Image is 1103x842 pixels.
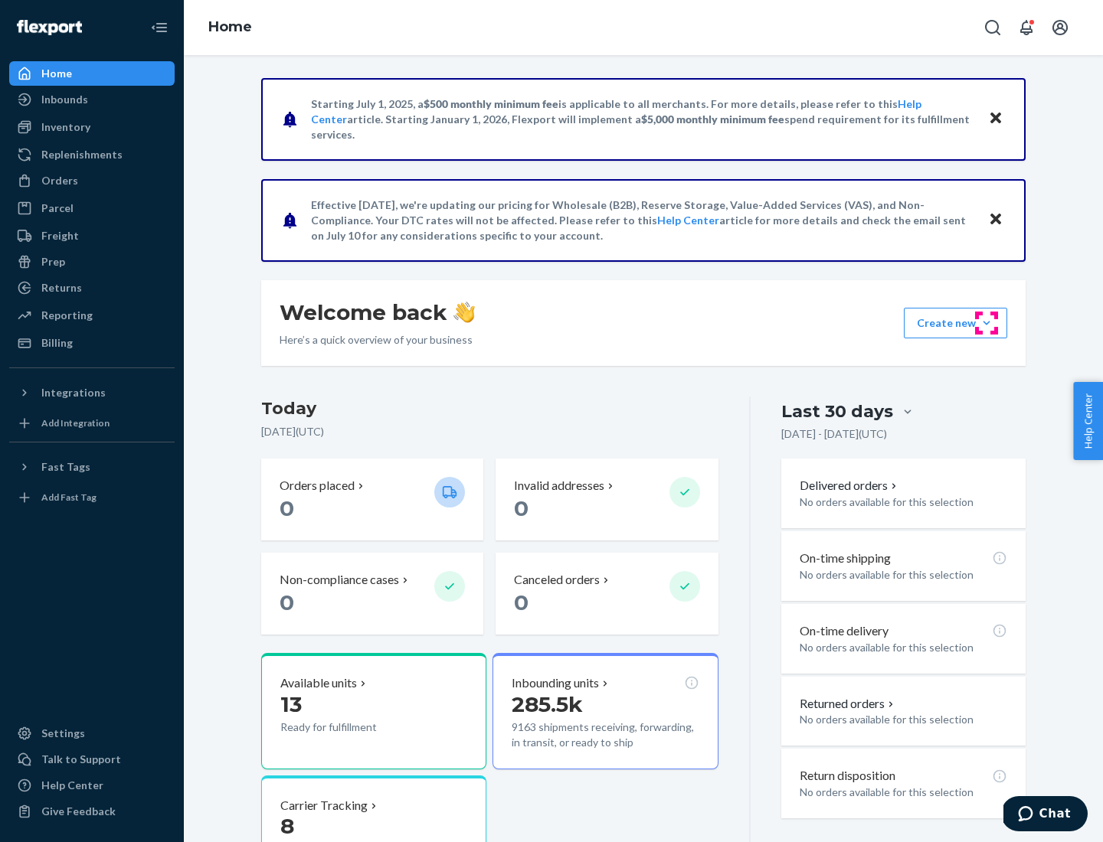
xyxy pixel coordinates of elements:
p: On-time delivery [800,622,889,640]
button: Fast Tags [9,455,175,479]
p: Orders placed [280,477,355,494]
button: Give Feedback [9,799,175,824]
a: Inventory [9,115,175,139]
div: Help Center [41,778,103,793]
span: 0 [280,495,294,521]
p: Available units [280,674,357,692]
span: $500 monthly minimum fee [424,97,558,110]
button: Talk to Support [9,747,175,772]
div: Talk to Support [41,752,121,767]
div: Orders [41,173,78,188]
button: Integrations [9,380,175,405]
button: Help Center [1073,382,1103,460]
p: Non-compliance cases [280,571,399,589]
div: Last 30 days [781,400,893,423]
div: Freight [41,228,79,243]
img: Flexport logo [17,20,82,35]
p: Invalid addresses [514,477,604,494]
a: Home [9,61,175,86]
button: Close [986,209,1006,231]
p: Return disposition [800,767,895,785]
p: Starting July 1, 2025, a is applicable to all merchants. For more details, please refer to this a... [311,96,974,142]
span: 0 [514,495,529,521]
button: Delivered orders [800,477,900,494]
div: Inbounds [41,92,88,107]
div: Settings [41,726,85,741]
a: Add Integration [9,411,175,436]
div: Reporting [41,308,93,323]
p: Carrier Tracking [280,797,368,814]
p: Ready for fulfillment [280,720,422,735]
p: No orders available for this selection [800,640,1007,655]
button: Canceled orders 0 [496,553,718,635]
p: On-time shipping [800,550,891,567]
div: Replenishments [41,147,123,162]
iframe: Opens a widget where you can chat to one of our agents [1003,796,1088,834]
h1: Welcome back [280,299,475,326]
button: Inbounding units285.5k9163 shipments receiving, forwarding, in transit, or ready to ship [493,653,718,769]
a: Prep [9,250,175,274]
a: Settings [9,721,175,746]
a: Freight [9,224,175,248]
div: Home [41,66,72,81]
a: Add Fast Tag [9,485,175,510]
p: 9163 shipments receiving, forwarding, in transit, or ready to ship [512,720,699,750]
span: 8 [280,813,294,839]
button: Returned orders [800,695,897,713]
span: 0 [280,589,294,615]
button: Close Navigation [144,12,175,43]
p: Effective [DATE], we're updating our pricing for Wholesale (B2B), Reserve Storage, Value-Added Se... [311,197,974,243]
button: Non-compliance cases 0 [261,553,483,635]
p: No orders available for this selection [800,567,1007,583]
button: Create new [904,308,1007,338]
a: Replenishments [9,142,175,167]
span: $5,000 monthly minimum fee [641,113,784,126]
button: Open account menu [1045,12,1075,43]
p: [DATE] - [DATE] ( UTC ) [781,426,887,442]
span: 13 [280,691,302,717]
div: Give Feedback [41,804,116,819]
span: 0 [514,589,529,615]
ol: breadcrumbs [196,5,264,50]
a: Orders [9,168,175,193]
button: Orders placed 0 [261,459,483,540]
a: Help Center [9,773,175,798]
p: Here’s a quick overview of your business [280,332,475,348]
div: Prep [41,254,65,269]
button: Open notifications [1011,12,1042,43]
p: No orders available for this selection [800,494,1007,510]
p: Canceled orders [514,571,600,589]
div: Returns [41,280,82,295]
img: hand-wave emoji [453,302,475,323]
button: Available units13Ready for fulfillment [261,653,486,769]
p: [DATE] ( UTC ) [261,424,718,439]
div: Add Fast Tag [41,491,97,504]
a: Returns [9,276,175,300]
a: Home [208,18,252,35]
button: Open Search Box [977,12,1008,43]
div: Fast Tags [41,459,90,475]
a: Inbounds [9,87,175,112]
p: No orders available for this selection [800,712,1007,727]
a: Billing [9,331,175,355]
p: No orders available for this selection [800,785,1007,800]
div: Inventory [41,119,90,135]
a: Help Center [657,214,719,227]
button: Close [986,108,1006,130]
button: Invalid addresses 0 [496,459,718,540]
div: Billing [41,335,73,351]
p: Inbounding units [512,674,599,692]
div: Add Integration [41,416,110,429]
a: Reporting [9,303,175,328]
span: 285.5k [512,691,583,717]
h3: Today [261,397,718,421]
a: Parcel [9,196,175,220]
div: Integrations [41,385,106,400]
div: Parcel [41,201,74,216]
